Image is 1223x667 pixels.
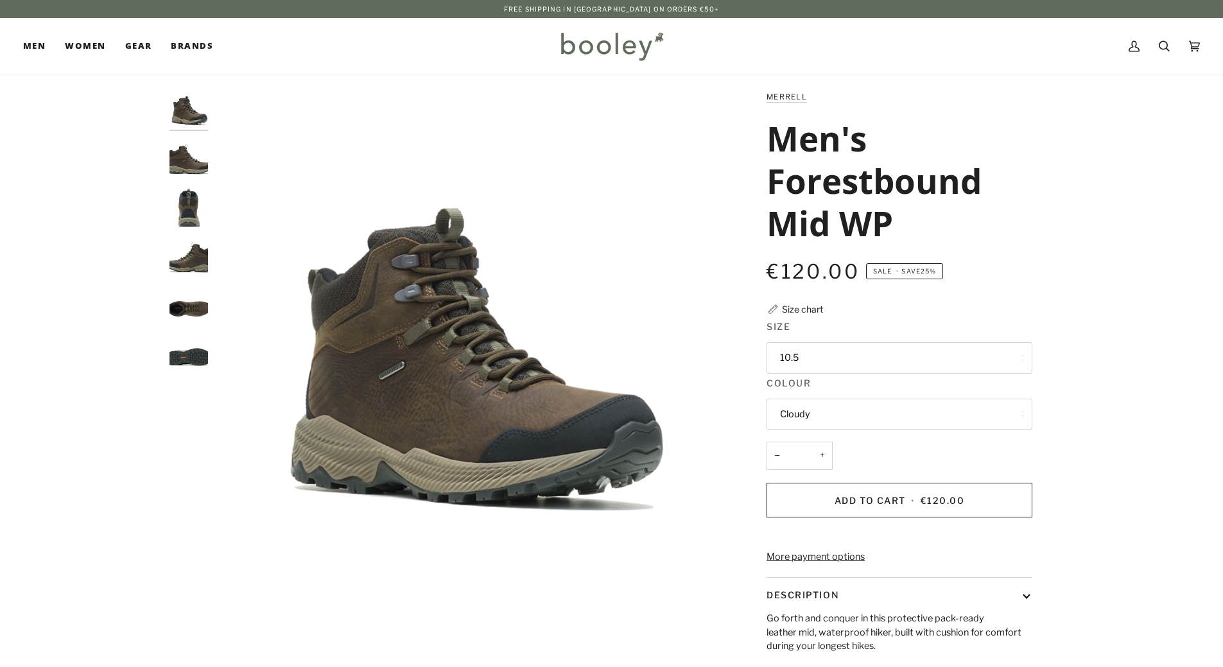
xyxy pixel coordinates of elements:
[125,40,152,53] span: Gear
[767,342,1032,374] button: 10.5
[767,320,790,333] span: Size
[169,139,208,178] img: Merrell Men's Forestbound Mid WP Cloudy - Booley Galway
[767,117,1023,244] h1: Men's Forestbound Mid WP
[767,442,833,471] input: Quantity
[866,263,943,280] span: Save
[767,92,807,101] a: Merrell
[767,376,811,390] span: Colour
[169,238,208,276] img: Merrell Men's Forestbound Mid WP Cloudy - Booley Galway
[873,268,892,275] span: Sale
[23,18,55,74] a: Men
[767,483,1032,517] button: Add to Cart • €120.00
[504,4,719,14] p: Free Shipping in [GEOGRAPHIC_DATA] on Orders €50+
[116,18,162,74] a: Gear
[169,287,208,325] img: Merrell Men's Forestbound Mid WP Cloudy - Booley Galway
[169,188,208,227] img: Merrell Men's Forestbound Mid WP Cloudy - Booley Galway
[908,495,917,506] span: •
[214,90,722,598] img: Merrell Men&#39;s Forestbound Mid WP Cloudy - Booley Galway
[171,40,213,53] span: Brands
[921,268,936,275] span: 25%
[894,268,901,275] em: •
[169,90,208,128] img: Merrell Men's Forestbound Mid WP Cloudy - Booley Galway
[767,259,860,284] span: €120.00
[214,90,722,598] div: Merrell Men's Forestbound Mid WP Cloudy - Booley Galway
[169,336,208,374] img: Merrell Men's Forestbound Mid WP Cloudy - Booley Galway
[835,495,906,506] span: Add to Cart
[55,18,115,74] a: Women
[767,578,1032,612] button: Description
[161,18,223,74] a: Brands
[767,550,1032,564] a: More payment options
[921,495,965,506] span: €120.00
[23,40,46,53] span: Men
[767,399,1032,430] button: Cloudy
[782,302,823,316] div: Size chart
[555,28,668,65] img: Booley
[767,442,787,471] button: −
[65,40,105,53] span: Women
[767,612,1032,654] p: Go forth and conquer in this protective pack-ready leather mid, waterproof hiker, built with cush...
[812,442,833,471] button: +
